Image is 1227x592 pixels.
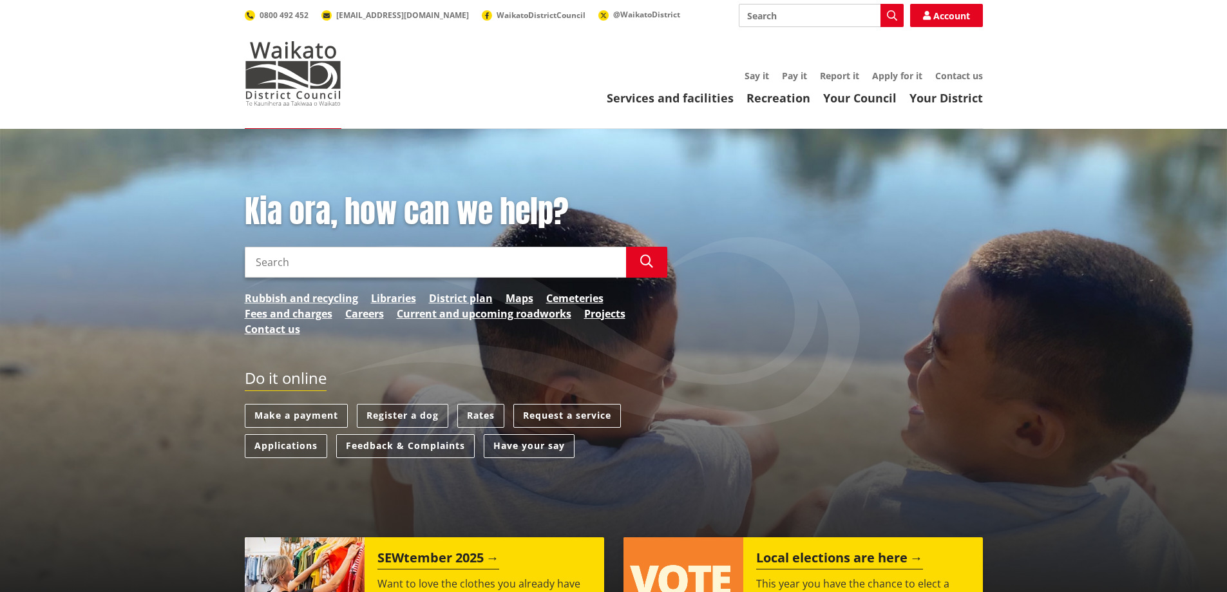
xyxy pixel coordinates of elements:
[377,550,499,569] h2: SEWtember 2025
[910,4,983,27] a: Account
[245,404,348,428] a: Make a payment
[497,10,585,21] span: WaikatoDistrictCouncil
[909,90,983,106] a: Your District
[357,404,448,428] a: Register a dog
[245,306,332,321] a: Fees and charges
[245,321,300,337] a: Contact us
[598,9,680,20] a: @WaikatoDistrict
[245,10,309,21] a: 0800 492 452
[584,306,625,321] a: Projects
[756,550,923,569] h2: Local elections are here
[429,291,493,306] a: District plan
[747,90,810,106] a: Recreation
[513,404,621,428] a: Request a service
[607,90,734,106] a: Services and facilities
[782,70,807,82] a: Pay it
[506,291,533,306] a: Maps
[245,193,667,231] h1: Kia ora, how can we help?
[546,291,604,306] a: Cemeteries
[245,369,327,392] h2: Do it online
[484,434,575,458] a: Have your say
[745,70,769,82] a: Say it
[245,291,358,306] a: Rubbish and recycling
[336,10,469,21] span: [EMAIL_ADDRESS][DOMAIN_NAME]
[872,70,922,82] a: Apply for it
[739,4,904,27] input: Search input
[260,10,309,21] span: 0800 492 452
[482,10,585,21] a: WaikatoDistrictCouncil
[820,70,859,82] a: Report it
[245,247,626,278] input: Search input
[336,434,475,458] a: Feedback & Complaints
[245,41,341,106] img: Waikato District Council - Te Kaunihera aa Takiwaa o Waikato
[457,404,504,428] a: Rates
[245,434,327,458] a: Applications
[613,9,680,20] span: @WaikatoDistrict
[345,306,384,321] a: Careers
[397,306,571,321] a: Current and upcoming roadworks
[935,70,983,82] a: Contact us
[823,90,897,106] a: Your Council
[371,291,416,306] a: Libraries
[321,10,469,21] a: [EMAIL_ADDRESS][DOMAIN_NAME]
